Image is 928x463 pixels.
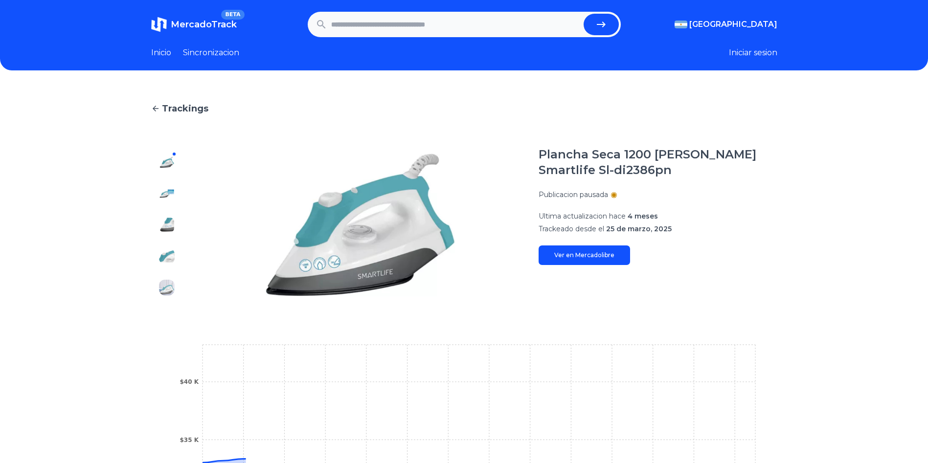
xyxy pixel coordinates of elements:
[151,47,171,59] a: Inicio
[628,212,658,220] span: 4 meses
[183,47,239,59] a: Sincronizacion
[729,47,777,59] button: Iniciar sesion
[221,10,244,20] span: BETA
[689,19,777,30] span: [GEOGRAPHIC_DATA]
[539,245,630,265] a: Ver en Mercadolibre
[539,224,604,233] span: Trackeado desde el
[151,17,237,32] a: MercadoTrackBETA
[606,224,672,233] span: 25 de marzo, 2025
[159,154,175,170] img: Plancha Seca 1200 Watts Smartlife Sl-di2386pn
[675,21,687,28] img: Argentina
[151,102,777,115] a: Trackings
[539,147,777,178] h1: Plancha Seca 1200 [PERSON_NAME] Smartlife Sl-di2386pn
[162,102,208,115] span: Trackings
[202,147,519,303] img: Plancha Seca 1200 Watts Smartlife Sl-di2386pn
[159,280,175,295] img: Plancha Seca 1200 Watts Smartlife Sl-di2386pn
[151,17,167,32] img: MercadoTrack
[159,217,175,233] img: Plancha Seca 1200 Watts Smartlife Sl-di2386pn
[159,186,175,201] img: Plancha Seca 1200 Watts Smartlife Sl-di2386pn
[180,378,199,385] tspan: $40 K
[539,212,626,220] span: Ultima actualizacion hace
[171,19,237,30] span: MercadoTrack
[539,190,608,199] p: Publicacion pausada
[180,437,199,443] tspan: $35 K
[159,248,175,264] img: Plancha Seca 1200 Watts Smartlife Sl-di2386pn
[675,19,777,30] button: [GEOGRAPHIC_DATA]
